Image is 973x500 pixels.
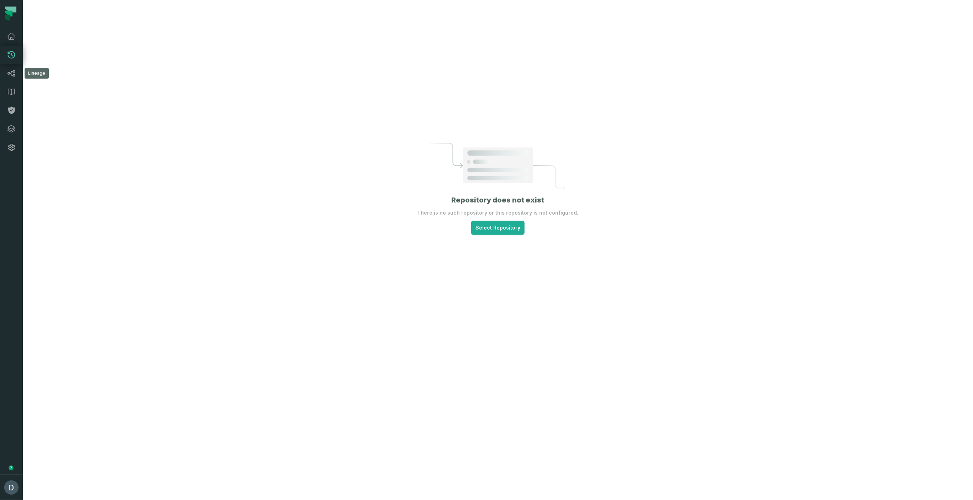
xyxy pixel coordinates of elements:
[452,195,545,205] h1: Repository does not exist
[25,68,49,79] div: Lineage
[471,221,525,235] button: Select Repository
[4,480,19,495] img: avatar of Daniel Lahyani
[8,465,14,471] div: Tooltip anchor
[417,209,579,216] p: There is no such repository or this repository is not configured.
